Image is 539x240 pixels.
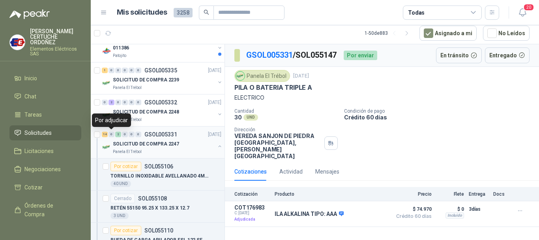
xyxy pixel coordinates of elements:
[109,100,114,105] div: 2
[174,8,193,17] span: 3258
[144,228,173,233] p: SOL055110
[144,100,177,105] p: GSOL005332
[392,191,432,197] p: Precio
[9,9,50,19] img: Logo peakr
[246,50,293,60] a: GSOL005331
[408,8,425,17] div: Todas
[102,98,223,123] a: 0 2 0 0 0 0 GSOL005332[DATE] Company LogoSOLICITUD DE COMPRA 2248Panela El Trébol
[102,68,108,73] div: 1
[138,196,167,201] p: SOL055108
[344,108,536,114] p: Condición de pago
[419,26,477,41] button: Asignado a mi
[275,211,344,218] p: ILA ALKALINA TIPO: AAA
[493,191,509,197] p: Docs
[523,4,534,11] span: 20
[24,92,36,101] span: Chat
[110,226,141,235] div: Por cotizar
[24,147,54,155] span: Licitaciones
[109,132,114,137] div: 0
[92,113,131,127] div: Por adjudicar
[275,191,387,197] p: Producto
[102,46,111,56] img: Company Logo
[469,204,488,214] p: 3 días
[208,67,221,74] p: [DATE]
[392,204,432,214] span: $ 74.970
[208,99,221,106] p: [DATE]
[436,47,482,63] button: En tránsito
[436,191,464,197] p: Flete
[344,114,536,121] p: Crédito 60 días
[9,180,81,195] a: Cotizar
[102,130,223,155] a: 14 0 2 0 0 0 GSOL005331[DATE] Company LogoSOLICITUD DE COMPRA 2247Panela El Trébol
[144,164,173,169] p: SOL055106
[234,211,270,215] span: C: [DATE]
[279,167,303,176] div: Actividad
[110,213,129,219] div: 3 UND
[110,181,131,187] div: 40 UND
[234,167,267,176] div: Cotizaciones
[9,198,81,222] a: Órdenes de Compra
[30,28,81,45] p: [PERSON_NAME] CERTUCHE ORDOÑEZ
[135,132,141,137] div: 0
[113,140,179,148] p: SOLICITUD DE COMPRA 2247
[135,100,141,105] div: 0
[445,212,464,219] div: Incluido
[117,7,167,18] h1: Mis solicitudes
[102,132,108,137] div: 14
[115,132,121,137] div: 2
[102,142,111,152] img: Company Logo
[9,107,81,122] a: Tareas
[24,183,43,192] span: Cotizar
[122,68,128,73] div: 0
[102,34,223,59] a: 1 0 0 0 0 0 GSOL005403[DATE] Company Logo011386Patojito
[113,53,126,59] p: Patojito
[24,165,61,174] span: Negociaciones
[109,68,114,73] div: 0
[515,6,530,20] button: 20
[234,93,530,102] p: ELECTRICO
[129,132,135,137] div: 0
[113,76,179,84] p: SOLICITUD DE COMPRA 2239
[110,162,141,171] div: Por cotizar
[110,204,189,212] p: RETÉN 55150 95.25 X 133.25 X 12.7
[315,167,339,176] div: Mensajes
[436,204,464,214] p: $ 0
[293,72,309,80] p: [DATE]
[234,114,242,121] p: 30
[234,127,321,132] p: Dirección
[365,27,413,40] div: 1 - 50 de 883
[115,100,121,105] div: 0
[122,100,128,105] div: 0
[113,44,129,52] p: 011386
[9,162,81,177] a: Negociaciones
[102,100,108,105] div: 0
[30,47,81,56] p: Elementos Eléctricos SAS
[144,132,177,137] p: GSOL005331
[129,100,135,105] div: 0
[113,85,142,91] p: Panela El Trébol
[9,144,81,159] a: Licitaciones
[234,204,270,211] p: COT176983
[469,191,488,197] p: Entrega
[24,74,37,83] span: Inicio
[204,9,209,15] span: search
[102,78,111,88] img: Company Logo
[234,215,270,223] p: Adjudicada
[113,149,142,155] p: Panela El Trébol
[483,26,530,41] button: No Leídos
[102,110,111,120] img: Company Logo
[234,191,270,197] p: Cotización
[135,68,141,73] div: 0
[9,125,81,140] a: Solicitudes
[129,68,135,73] div: 0
[392,214,432,219] span: Crédito 60 días
[10,35,25,50] img: Company Logo
[208,131,221,138] p: [DATE]
[234,132,321,159] p: VEREDA SANJON DE PIEDRA [GEOGRAPHIC_DATA] , [PERSON_NAME][GEOGRAPHIC_DATA]
[102,66,223,91] a: 1 0 0 0 0 0 GSOL005335[DATE] Company LogoSOLICITUD DE COMPRA 2239Panela El Trébol
[234,108,338,114] p: Cantidad
[144,68,177,73] p: GSOL005335
[234,83,312,92] p: PILA O BATERIA TRIPLE A
[115,68,121,73] div: 0
[243,114,258,121] div: UND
